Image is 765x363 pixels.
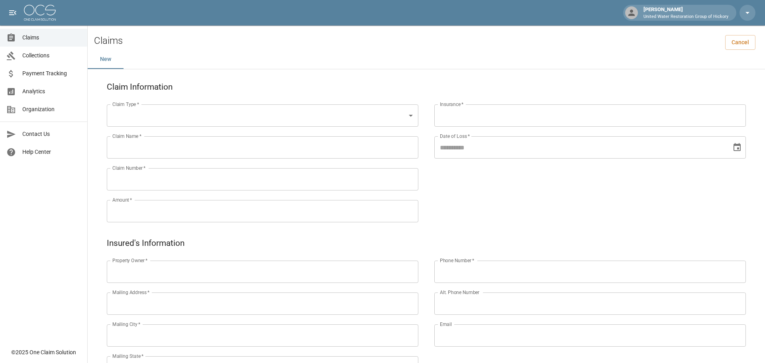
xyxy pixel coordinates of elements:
label: Claim Type [112,101,139,108]
button: open drawer [5,5,21,21]
label: Claim Name [112,133,141,139]
label: Phone Number [440,257,474,264]
label: Amount [112,196,132,203]
label: Date of Loss [440,133,470,139]
img: ocs-logo-white-transparent.png [24,5,56,21]
label: Property Owner [112,257,148,264]
label: Mailing Address [112,289,149,296]
button: New [88,50,124,69]
label: Mailing City [112,321,141,328]
label: Insurance [440,101,463,108]
label: Alt. Phone Number [440,289,479,296]
p: United Water Restoration Group of Hickory [643,14,728,20]
h2: Claims [94,35,123,47]
span: Collections [22,51,81,60]
span: Payment Tracking [22,69,81,78]
div: dynamic tabs [88,50,765,69]
span: Help Center [22,148,81,156]
label: Claim Number [112,165,145,171]
button: Choose date [729,139,745,155]
div: © 2025 One Claim Solution [11,348,76,356]
span: Claims [22,33,81,42]
span: Contact Us [22,130,81,138]
label: Mailing State [112,353,143,359]
label: Email [440,321,452,328]
span: Organization [22,105,81,114]
a: Cancel [725,35,755,50]
span: Analytics [22,87,81,96]
div: [PERSON_NAME] [640,6,732,20]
